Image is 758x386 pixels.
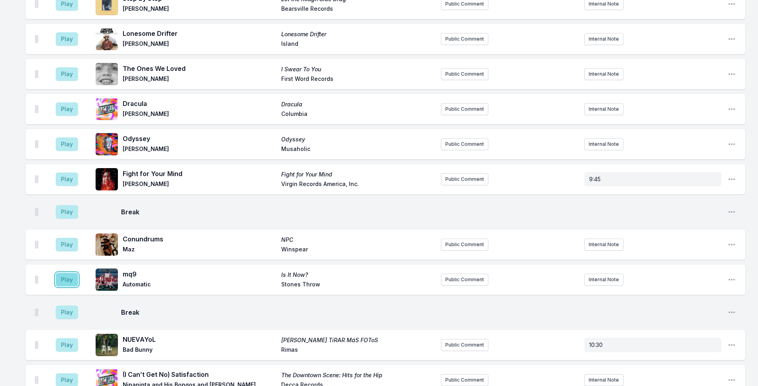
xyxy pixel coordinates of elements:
span: Odyssey [123,134,276,143]
img: Is It Now? [96,268,118,291]
button: Public Comment [441,33,488,45]
img: Drag Handle [35,376,38,384]
img: Drag Handle [35,208,38,216]
span: 10:30 [589,341,603,348]
button: Public Comment [441,239,488,251]
button: Internal Note [584,239,623,251]
button: Internal Note [584,374,623,386]
span: Break [121,207,721,217]
span: Island [281,40,435,49]
button: Play [56,238,78,251]
img: Fight for Your Mind [96,168,118,190]
button: Internal Note [584,103,623,115]
button: Play [56,306,78,319]
button: Play [56,338,78,352]
span: Dracula [123,99,276,108]
img: Dracula [96,98,118,120]
button: Public Comment [441,138,488,150]
span: The Downtown Scene: Hits for the Hip [281,371,435,379]
img: Drag Handle [35,341,38,349]
span: First Word Records [281,75,435,84]
span: [PERSON_NAME] [123,110,276,120]
span: Conundrums [123,234,276,244]
button: Open playlist item options [728,376,736,384]
span: Automatic [123,280,276,290]
span: The Ones We Loved [123,64,276,73]
button: Open playlist item options [728,105,736,113]
img: Lonesome Drifter [96,28,118,50]
button: Internal Note [584,33,623,45]
button: Public Comment [441,173,488,185]
button: Play [56,273,78,286]
button: Open playlist item options [728,241,736,249]
span: Lonesome Drifter [281,30,435,38]
button: Internal Note [584,68,623,80]
span: NUEVAYoL [123,335,276,344]
span: Musaholic [281,145,435,155]
span: Fight for Your Mind [281,170,435,178]
span: [PERSON_NAME] [123,145,276,155]
img: NPC [96,233,118,256]
span: Bearsville Records [281,5,435,14]
span: 9:45 [589,176,601,182]
span: [PERSON_NAME] [123,75,276,84]
img: Drag Handle [35,276,38,284]
span: Is It Now? [281,271,435,279]
button: Public Comment [441,68,488,80]
span: Lonesome Drifter [123,29,276,38]
img: Drag Handle [35,175,38,183]
button: Play [56,32,78,46]
button: Open playlist item options [728,276,736,284]
img: I Swear To You [96,63,118,85]
span: I Swear To You [281,65,435,73]
button: Internal Note [584,138,623,150]
span: Winspear [281,245,435,255]
span: Virgin Records America, Inc. [281,180,435,190]
button: Open playlist item options [728,308,736,316]
span: [PERSON_NAME] [123,5,276,14]
span: NPC [281,236,435,244]
img: Drag Handle [35,70,38,78]
img: Drag Handle [35,35,38,43]
img: Drag Handle [35,140,38,148]
button: Play [56,67,78,81]
span: Columbia [281,110,435,120]
span: [PERSON_NAME] TiRAR MáS FOToS [281,336,435,344]
button: Play [56,172,78,186]
img: Drag Handle [35,308,38,316]
button: Public Comment [441,274,488,286]
img: Drag Handle [35,241,38,249]
button: Play [56,102,78,116]
span: (I Can’t Get No) Satisfaction [123,370,276,379]
img: Drag Handle [35,105,38,113]
span: mq9 [123,269,276,279]
span: Dracula [281,100,435,108]
button: Public Comment [441,103,488,115]
span: Bad Bunny [123,346,276,355]
button: Public Comment [441,339,488,351]
button: Play [56,137,78,151]
span: Maz [123,245,276,255]
button: Open playlist item options [728,341,736,349]
button: Open playlist item options [728,70,736,78]
img: Odyssey [96,133,118,155]
img: DeBÍ TiRAR MáS FOToS [96,334,118,356]
button: Internal Note [584,274,623,286]
span: Stones Throw [281,280,435,290]
button: Public Comment [441,374,488,386]
span: [PERSON_NAME] [123,40,276,49]
span: Rimas [281,346,435,355]
span: Odyssey [281,135,435,143]
span: Fight for Your Mind [123,169,276,178]
button: Open playlist item options [728,208,736,216]
button: Open playlist item options [728,140,736,148]
span: Break [121,308,721,317]
span: [PERSON_NAME] [123,180,276,190]
button: Play [56,205,78,219]
button: Open playlist item options [728,175,736,183]
button: Open playlist item options [728,35,736,43]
